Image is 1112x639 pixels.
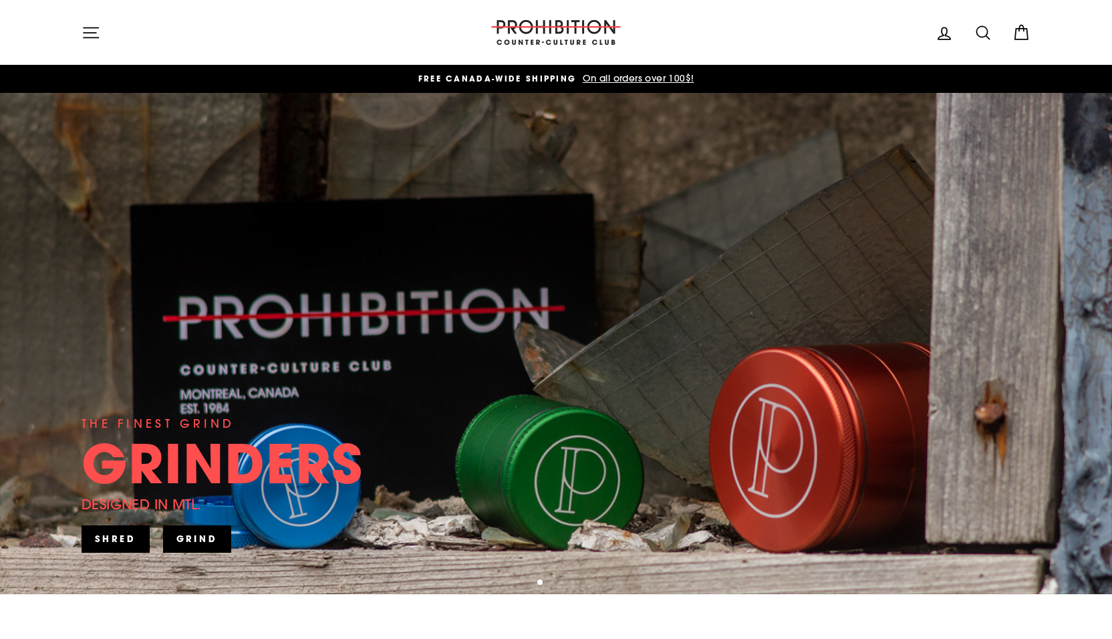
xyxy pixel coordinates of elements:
button: 1 [537,580,544,586]
a: FREE CANADA-WIDE SHIPPING On all orders over 100$! [85,72,1027,86]
a: GRIND [163,525,232,552]
button: 2 [549,580,556,587]
div: THE FINEST GRIND [82,414,235,433]
a: SHRED [82,525,150,552]
span: FREE CANADA-WIDE SHIPPING [418,73,577,84]
div: DESIGNED IN MTL. [82,493,201,515]
img: PROHIBITION COUNTER-CULTURE CLUB [489,20,623,45]
span: On all orders over 100$! [579,72,694,84]
button: 3 [560,580,567,587]
div: GRINDERS [82,436,364,490]
button: 4 [571,580,577,587]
